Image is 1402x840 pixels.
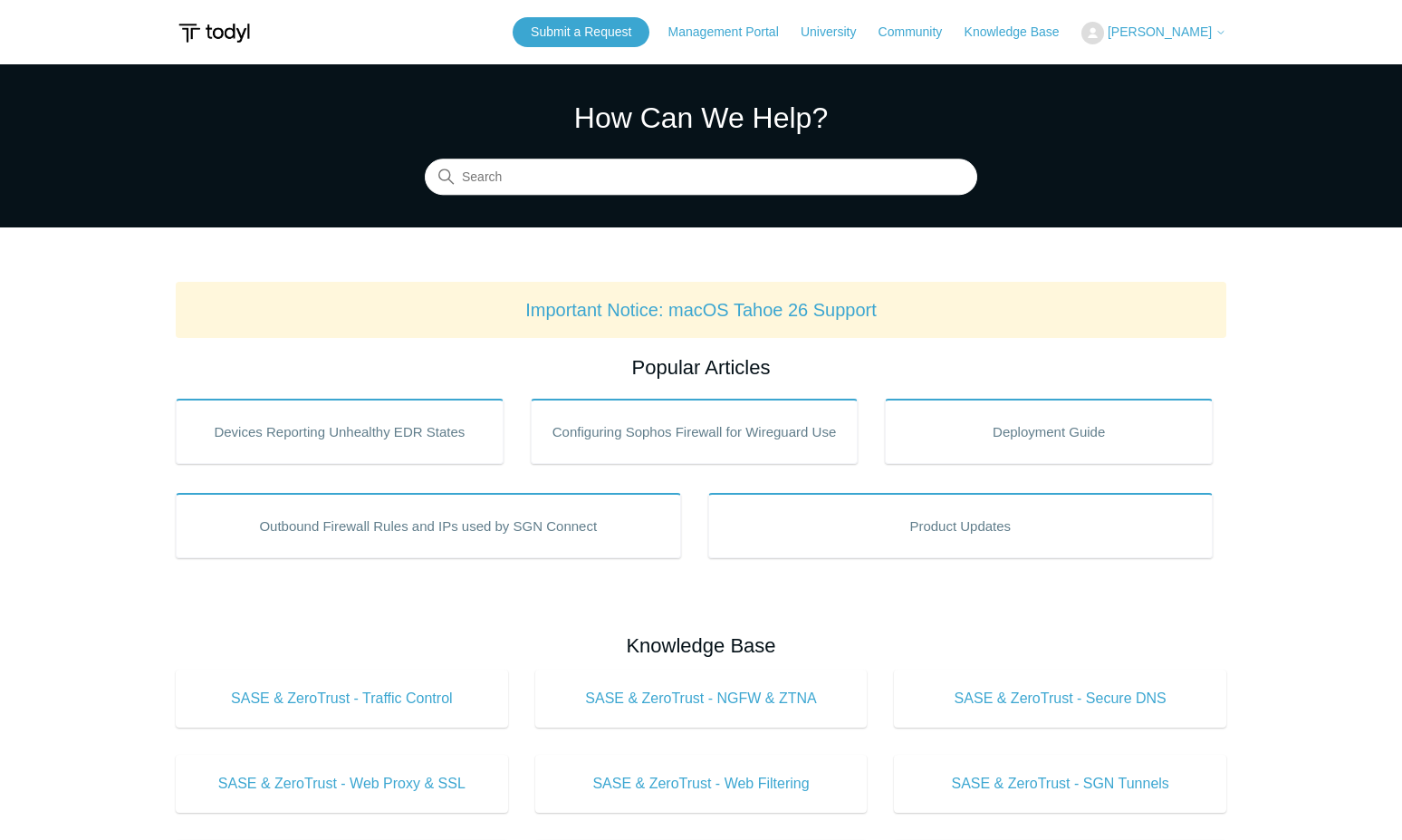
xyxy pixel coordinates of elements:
[965,23,1078,42] a: Knowledge Base
[425,96,977,140] h1: How Can We Help?
[176,755,508,813] a: SASE & ZeroTrust - Web Proxy & SSL
[562,688,840,710] span: SASE & ZeroTrust - NGFW & ZTNA
[535,755,868,813] a: SASE & ZeroTrust - Web Filtering
[1108,24,1212,39] span: [PERSON_NAME]
[176,352,1226,382] h2: Popular Articles
[525,300,877,320] a: Important Notice: macOS Tahoe 26 Support
[921,773,1199,795] span: SASE & ZeroTrust - SGN Tunnels
[425,159,977,196] input: Search
[894,755,1226,813] a: SASE & ZeroTrust - SGN Tunnels
[176,631,1226,661] h2: Knowledge Base
[176,493,681,558] a: Outbound Firewall Rules and IPs used by SGN Connect
[176,16,253,50] img: Todyl Support Center Help Center home page
[708,493,1214,558] a: Product Updates
[562,773,840,795] span: SASE & ZeroTrust - Web Filtering
[531,399,859,464] a: Configuring Sophos Firewall for Wireguard Use
[1081,22,1226,44] button: [PERSON_NAME]
[203,688,481,710] span: SASE & ZeroTrust - Traffic Control
[879,23,961,42] a: Community
[885,399,1213,464] a: Deployment Guide
[176,670,508,728] a: SASE & ZeroTrust - Traffic Control
[894,670,1226,728] a: SASE & ZeroTrust - Secure DNS
[801,23,874,42] a: University
[176,399,504,464] a: Devices Reporting Unhealthy EDR States
[203,773,481,795] span: SASE & ZeroTrust - Web Proxy & SSL
[668,23,797,42] a: Management Portal
[921,688,1199,710] span: SASE & ZeroTrust - Secure DNS
[535,670,868,728] a: SASE & ZeroTrust - NGFW & ZTNA
[513,17,649,47] a: Submit a Request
